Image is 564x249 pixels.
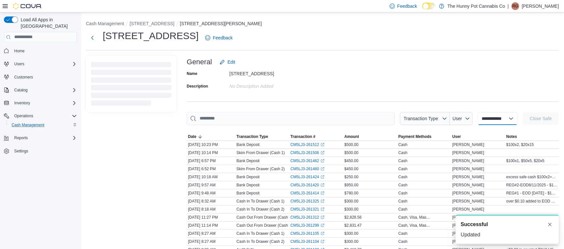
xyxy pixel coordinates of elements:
p: Skim From Drawer (Cash 1) [236,150,285,155]
svg: External link [320,199,324,203]
span: Transaction Type [236,134,268,139]
span: $250.00 [344,174,358,180]
div: [DATE] 11:27 PM [187,213,235,221]
span: $100x2, $20x15 [506,142,534,147]
span: [PERSON_NAME] [452,182,484,188]
label: Name [187,71,197,76]
a: Cash Management [9,121,47,129]
div: [DATE] 9:57 AM [187,181,235,189]
span: Customers [14,75,33,80]
button: Cash Management [6,120,79,130]
a: Customers [12,73,36,81]
button: User [450,112,473,125]
button: Users [12,60,27,68]
a: Home [12,47,27,55]
p: [PERSON_NAME] [522,2,559,10]
button: Edit [217,56,238,68]
svg: External link [320,183,324,187]
span: Inventory [14,100,30,106]
div: [DATE] 9:48 AM [187,189,235,197]
div: Notification [461,221,554,228]
button: Amount [343,133,397,140]
button: [STREET_ADDRESS][PERSON_NAME] [180,21,262,26]
div: Cash, Visa, Mas... [398,223,430,228]
span: Settings [12,147,77,155]
div: [DATE] 11:14 PM [187,222,235,229]
span: Amount [344,134,359,139]
span: [PERSON_NAME] [452,142,484,147]
p: Skim From Drawer (Cash 2) [236,166,285,171]
div: Updated [461,231,554,239]
div: [STREET_ADDRESS] [229,68,316,76]
a: CM5LJ3-261105External link [290,231,324,236]
span: Feedback [397,3,417,9]
p: Bank Deposit [236,182,259,188]
p: Cash In To Drawer (Cash 1) [236,199,285,204]
button: Dismiss toast [546,221,554,228]
img: Cova [13,3,42,9]
span: [PERSON_NAME] [452,207,484,212]
span: Users [12,60,77,68]
span: Home [12,47,77,55]
button: [STREET_ADDRESS] [130,21,174,26]
span: $300.00 [344,231,358,236]
button: Cash Management [86,21,124,26]
a: CM5LJ3-261312External link [290,215,324,220]
span: Feedback [213,35,233,41]
span: Successful [461,221,488,228]
span: [PERSON_NAME] [452,191,484,196]
div: [DATE] 10:18 AM [187,173,235,181]
a: CM5LJ3-261462External link [290,158,324,163]
button: Users [1,59,79,68]
button: Transaction Type [235,133,289,140]
a: CM5LJ3-261325External link [290,199,324,204]
span: Operations [12,112,77,120]
button: User [451,133,505,140]
a: CM5LJ3-261321External link [290,207,324,212]
button: Settings [1,146,79,156]
label: Description [187,84,208,89]
input: This is a search bar. As you type, the results lower in the page will automatically filter. [187,112,395,125]
p: Bank Deposit [236,158,259,163]
span: [PERSON_NAME] [452,166,484,171]
div: Cash [398,150,407,155]
span: $300.00 [344,207,358,212]
span: [PERSON_NAME] [452,150,484,155]
h1: [STREET_ADDRESS] [103,29,199,42]
nav: Complex example [4,44,77,173]
a: Settings [12,147,31,155]
span: Catalog [12,86,77,94]
button: Home [1,46,79,56]
span: $780.00 [344,191,358,196]
p: Cash In To Drawer (Cash 2) [236,239,285,244]
span: $500.00 [344,142,358,147]
p: Bank Deposit [236,191,259,196]
div: Cash [398,207,407,212]
div: Cash [398,158,407,163]
span: [PERSON_NAME] [452,158,484,163]
span: Transaction Type [403,116,438,121]
span: over $0.10 added to EOD Deposit [DATE] [506,199,558,204]
a: CM5LJ3-261512External link [290,142,324,147]
button: Reports [1,133,79,142]
a: CM5LJ3-261299External link [290,223,324,228]
span: Catalog [14,88,27,93]
a: CM5LJ3-261420External link [290,182,324,188]
a: Feedback [203,31,235,44]
div: Cash [398,166,407,171]
div: Cash [398,199,407,204]
div: [DATE] 6:52 PM [187,165,235,173]
button: Operations [1,111,79,120]
a: CM5LJ3-261460External link [290,166,324,171]
span: Inventory [12,99,77,107]
div: [DATE] 10:14 PM [187,149,235,157]
span: Home [14,48,25,54]
button: Catalog [12,86,30,94]
span: $2,831.47 [344,223,361,228]
span: [PERSON_NAME] [452,199,484,204]
span: $500.00 [344,150,358,155]
span: User [452,134,461,139]
button: Next [86,31,99,44]
svg: External link [320,191,324,195]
